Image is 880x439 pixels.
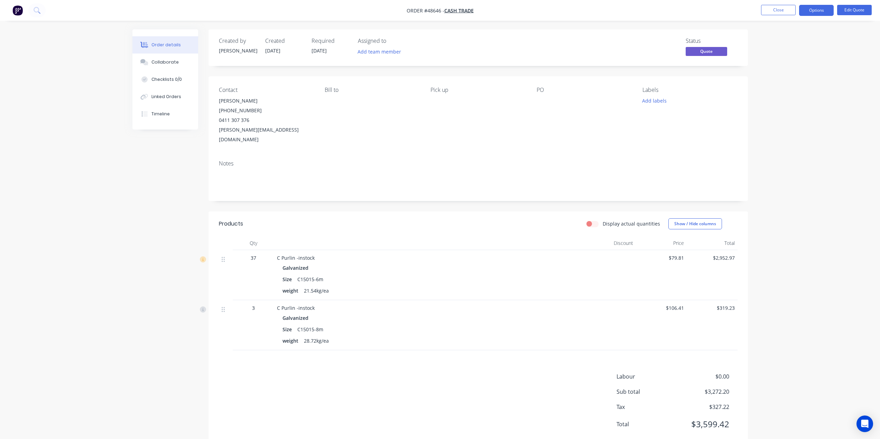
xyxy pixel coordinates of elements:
button: Options [799,5,834,16]
div: Products [219,220,243,228]
span: 37 [251,254,256,261]
div: Collaborate [151,59,179,65]
button: Add team member [358,47,405,56]
button: Show / Hide columns [668,218,722,229]
button: Edit Quote [837,5,872,15]
div: Created [265,38,303,44]
span: [DATE] [265,47,280,54]
span: $327.22 [678,403,729,411]
div: Total [687,236,738,250]
div: Required [312,38,350,44]
span: Total [617,420,678,428]
div: Discount [585,236,636,250]
div: 0411 307 376 [219,115,314,125]
div: Size [282,274,295,284]
span: C Purlin -instock [277,305,315,311]
div: Size [282,324,295,334]
span: $106.41 [639,304,684,312]
div: Bill to [325,87,419,93]
span: C Purlin -instock [277,255,315,261]
div: Created by [219,38,257,44]
a: Cash Trade [444,7,474,14]
div: Assigned to [358,38,427,44]
div: Linked Orders [151,94,181,100]
button: Add team member [354,47,405,56]
span: Quote [686,47,727,56]
div: Qty [233,236,274,250]
div: Galvanized [282,263,311,273]
div: [PERSON_NAME] [219,96,314,106]
div: Open Intercom Messenger [856,416,873,432]
div: 28.72kg/ea [301,336,332,346]
span: Labour [617,372,678,381]
div: [PHONE_NUMBER] [219,106,314,115]
div: Pick up [430,87,525,93]
div: 21.54kg/ea [301,286,332,296]
div: Notes [219,160,738,167]
div: [PERSON_NAME][EMAIL_ADDRESS][DOMAIN_NAME] [219,125,314,144]
div: Order details [151,42,181,48]
span: $2,952.97 [689,254,735,261]
label: Display actual quantities [603,220,660,227]
button: Linked Orders [132,88,198,105]
div: Checklists 0/0 [151,76,182,83]
span: $319.23 [689,304,735,312]
span: Sub total [617,388,678,396]
div: Labels [642,87,737,93]
button: Close [761,5,796,15]
span: Tax [617,403,678,411]
button: Timeline [132,105,198,123]
span: $3,599.42 [678,418,729,430]
button: Add labels [639,96,670,105]
div: [PERSON_NAME][PHONE_NUMBER]0411 307 376[PERSON_NAME][EMAIL_ADDRESS][DOMAIN_NAME] [219,96,314,144]
button: Checklists 0/0 [132,71,198,88]
div: weight [282,336,301,346]
img: Factory [12,5,23,16]
div: Contact [219,87,314,93]
div: PO [537,87,631,93]
div: Timeline [151,111,170,117]
div: Price [636,236,687,250]
span: $79.81 [639,254,684,261]
div: C15015-6m [295,274,326,284]
div: Galvanized [282,313,311,323]
button: Quote [686,47,727,57]
button: Collaborate [132,54,198,71]
span: $3,272.20 [678,388,729,396]
div: Status [686,38,738,44]
div: [PERSON_NAME] [219,47,257,54]
span: [DATE] [312,47,327,54]
span: $0.00 [678,372,729,381]
span: 3 [252,304,255,312]
span: Order #48646 - [407,7,444,14]
div: C15015-8m [295,324,326,334]
div: weight [282,286,301,296]
button: Order details [132,36,198,54]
